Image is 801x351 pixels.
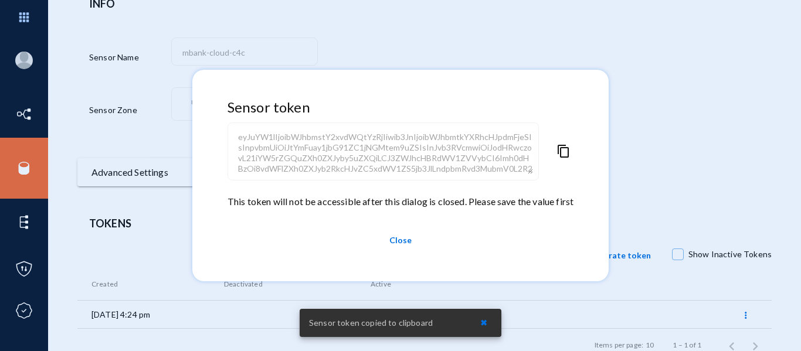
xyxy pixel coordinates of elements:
span: Close [389,230,412,251]
span: Sensor token copied to clipboard [309,317,433,329]
button: Close [228,226,573,255]
p: This token will not be accessible after this dialog is closed. Please save the value first [228,195,573,209]
span: ✖ [480,318,487,328]
button: ✖ [471,312,497,333]
h4: Sensor token [228,99,573,116]
span: content_copy [556,144,571,195]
